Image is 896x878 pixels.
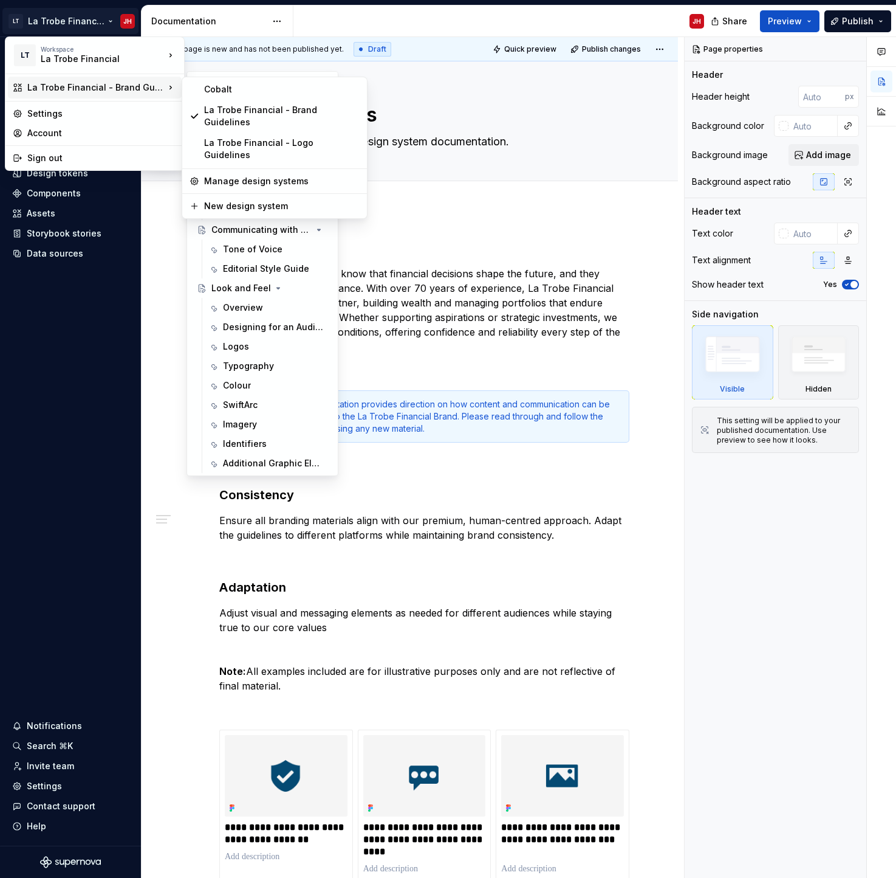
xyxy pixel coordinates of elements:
div: New design system [204,200,360,212]
div: La Trobe Financial - Brand Guidelines [204,104,360,128]
div: Workspace [41,46,165,53]
div: Account [27,127,177,139]
div: La Trobe Financial - Brand Guidelines [27,81,165,94]
div: Settings [27,108,177,120]
div: Sign out [27,152,177,164]
div: Cobalt [204,83,360,95]
div: Manage design systems [204,175,360,187]
div: La Trobe Financial [41,53,144,65]
div: LT [14,44,36,66]
div: La Trobe Financial - Logo Guidelines [204,137,360,161]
